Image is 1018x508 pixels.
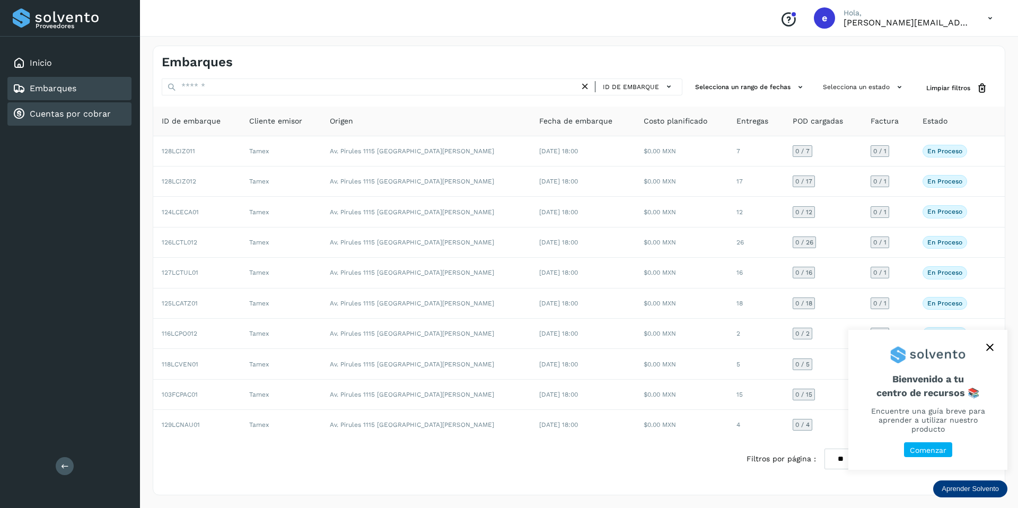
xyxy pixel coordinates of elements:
[162,391,198,398] span: 103FCPAC01
[635,319,728,349] td: $0.00 MXN
[927,147,962,155] p: En proceso
[819,78,909,96] button: Selecciona un estado
[635,136,728,167] td: $0.00 MXN
[635,197,728,227] td: $0.00 MXN
[241,410,321,440] td: Tamex
[926,83,970,93] span: Limpiar filtros
[162,147,195,155] span: 128LCIZ011
[728,197,784,227] td: 12
[728,258,784,288] td: 16
[321,349,531,379] td: Av. Pirules 1115 [GEOGRAPHIC_DATA][PERSON_NAME]
[873,269,887,276] span: 0 / 1
[871,116,899,127] span: Factura
[728,349,784,379] td: 5
[539,391,578,398] span: [DATE] 18:00
[162,178,196,185] span: 128LCIZ012
[795,300,812,306] span: 0 / 18
[30,109,111,119] a: Cuentas por cobrar
[162,269,198,276] span: 127LCTUL01
[728,380,784,410] td: 15
[162,361,198,368] span: 118LCVEN01
[904,442,952,458] button: Comenzar
[539,208,578,216] span: [DATE] 18:00
[7,77,131,100] div: Embarques
[321,380,531,410] td: Av. Pirules 1115 [GEOGRAPHIC_DATA][PERSON_NAME]
[600,79,678,94] button: ID de embarque
[736,116,768,127] span: Entregas
[539,361,578,368] span: [DATE] 18:00
[795,361,810,367] span: 0 / 5
[321,410,531,440] td: Av. Pirules 1115 [GEOGRAPHIC_DATA][PERSON_NAME]
[795,148,810,154] span: 0 / 7
[162,116,221,127] span: ID de embarque
[844,17,971,28] p: ernesto+temporal@solvento.mx
[910,446,946,455] p: Comenzar
[241,258,321,288] td: Tamex
[539,330,578,337] span: [DATE] 18:00
[873,239,887,246] span: 0 / 1
[728,319,784,349] td: 2
[927,269,962,276] p: En proceso
[644,116,707,127] span: Costo planificado
[539,147,578,155] span: [DATE] 18:00
[635,227,728,258] td: $0.00 MXN
[873,209,887,215] span: 0 / 1
[241,319,321,349] td: Tamex
[918,78,996,98] button: Limpiar filtros
[635,258,728,288] td: $0.00 MXN
[795,330,810,337] span: 0 / 2
[747,453,816,465] span: Filtros por página :
[728,167,784,197] td: 17
[728,288,784,319] td: 18
[241,349,321,379] td: Tamex
[873,178,887,185] span: 0 / 1
[241,136,321,167] td: Tamex
[539,300,578,307] span: [DATE] 18:00
[795,239,813,246] span: 0 / 26
[603,82,659,92] span: ID de embarque
[635,167,728,197] td: $0.00 MXN
[795,178,812,185] span: 0 / 17
[162,330,197,337] span: 116LCPO012
[861,373,995,398] span: Bienvenido a tu
[927,239,962,246] p: En proceso
[321,227,531,258] td: Av. Pirules 1115 [GEOGRAPHIC_DATA][PERSON_NAME]
[321,258,531,288] td: Av. Pirules 1115 [GEOGRAPHIC_DATA][PERSON_NAME]
[162,421,200,428] span: 129LCNAU01
[321,288,531,319] td: Av. Pirules 1115 [GEOGRAPHIC_DATA][PERSON_NAME]
[539,269,578,276] span: [DATE] 18:00
[795,422,810,428] span: 0 / 4
[241,167,321,197] td: Tamex
[162,208,199,216] span: 124LCECA01
[873,148,887,154] span: 0 / 1
[635,349,728,379] td: $0.00 MXN
[873,300,887,306] span: 0 / 1
[36,22,127,30] p: Proveedores
[635,288,728,319] td: $0.00 MXN
[848,330,1007,470] div: Aprender Solvento
[635,380,728,410] td: $0.00 MXN
[923,116,947,127] span: Estado
[691,78,810,96] button: Selecciona un rango de fechas
[539,178,578,185] span: [DATE] 18:00
[795,269,812,276] span: 0 / 16
[942,485,999,493] p: Aprender Solvento
[728,227,784,258] td: 26
[241,288,321,319] td: Tamex
[30,58,52,68] a: Inicio
[933,480,1007,497] div: Aprender Solvento
[844,8,971,17] p: Hola,
[635,410,728,440] td: $0.00 MXN
[927,300,962,307] p: En proceso
[162,55,233,70] h4: Embarques
[539,116,612,127] span: Fecha de embarque
[927,178,962,185] p: En proceso
[249,116,302,127] span: Cliente emisor
[982,339,998,355] button: close,
[539,239,578,246] span: [DATE] 18:00
[321,197,531,227] td: Av. Pirules 1115 [GEOGRAPHIC_DATA][PERSON_NAME]
[795,391,812,398] span: 0 / 15
[241,227,321,258] td: Tamex
[162,300,198,307] span: 125LCATZ01
[321,319,531,349] td: Av. Pirules 1115 [GEOGRAPHIC_DATA][PERSON_NAME]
